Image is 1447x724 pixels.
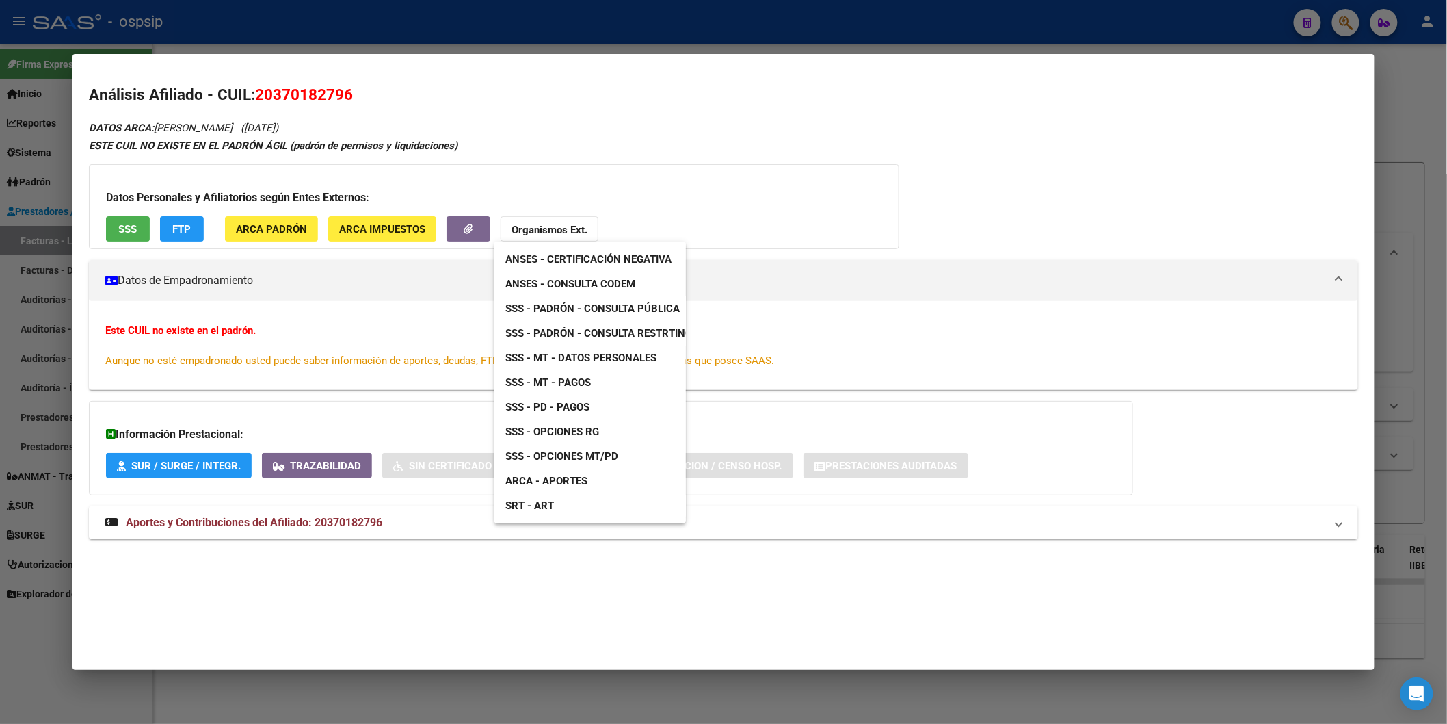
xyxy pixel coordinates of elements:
span: ANSES - Certificación Negativa [505,253,672,266]
a: ARCA - Aportes [494,469,598,493]
a: SSS - Opciones MT/PD [494,444,629,469]
a: SSS - Padrón - Consulta Pública [494,296,691,321]
span: SSS - PD - Pagos [505,401,589,413]
a: SSS - PD - Pagos [494,395,600,419]
span: SSS - MT - Pagos [505,376,591,389]
a: ANSES - Consulta CODEM [494,272,646,296]
span: SSS - Padrón - Consulta Pública [505,302,680,315]
span: SSS - Padrón - Consulta Restrtingida [505,327,708,339]
span: ARCA - Aportes [505,475,587,487]
a: SSS - Opciones RG [494,419,610,444]
span: SSS - Opciones RG [505,426,599,438]
span: SSS - MT - Datos Personales [505,352,656,364]
span: SRT - ART [505,500,554,512]
div: Open Intercom Messenger [1400,677,1433,710]
a: SSS - MT - Datos Personales [494,346,667,370]
span: SSS - Opciones MT/PD [505,450,618,463]
a: SSS - Padrón - Consulta Restrtingida [494,321,719,346]
a: ANSES - Certificación Negativa [494,247,682,272]
a: SSS - MT - Pagos [494,370,602,395]
a: SRT - ART [494,493,686,518]
span: ANSES - Consulta CODEM [505,278,635,290]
